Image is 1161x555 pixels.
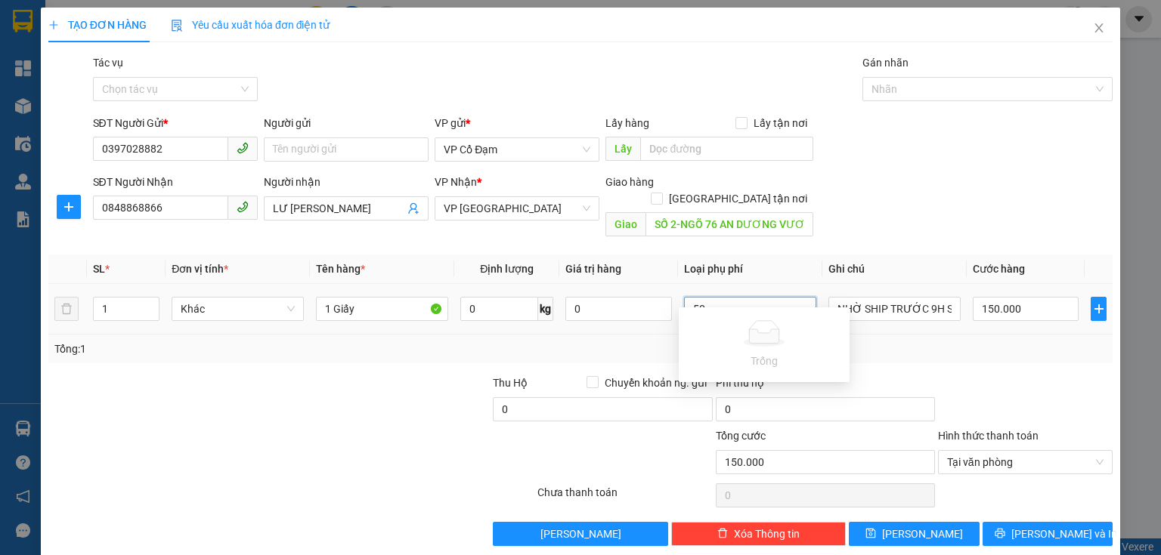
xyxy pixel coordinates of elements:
input: Ghi Chú [828,297,961,321]
div: VP gửi [435,115,599,131]
button: deleteXóa Thông tin [671,522,846,546]
div: SĐT Người Nhận [93,174,258,190]
th: Ghi chú [822,254,967,284]
span: [PERSON_NAME] [540,526,621,542]
span: Lấy [605,137,640,161]
span: Xóa Thông tin [734,526,800,542]
span: Giao hàng [605,176,654,188]
input: 0 [565,297,671,321]
span: kg [538,297,553,321]
div: Chưa thanh toán [536,484,714,510]
div: Tổng: 1 [54,341,449,357]
span: VP Mỹ Đình [444,197,590,220]
span: plus [1091,303,1106,315]
input: VD: Bàn, Ghế [316,297,448,321]
button: Close [1078,8,1120,50]
span: [PERSON_NAME] [882,526,963,542]
div: Người gửi [264,115,429,131]
span: [GEOGRAPHIC_DATA] tận nơi [663,190,813,207]
span: phone [237,142,249,154]
span: save [865,528,876,540]
button: plus [1091,297,1107,321]
span: VP Nhận [435,176,477,188]
span: VP Cổ Đạm [444,138,590,161]
span: Lấy hàng [605,117,649,129]
span: Tên hàng [316,263,365,275]
span: close [1093,22,1105,34]
button: save[PERSON_NAME] [849,522,980,546]
span: Chuyển khoản ng. gửi [599,375,713,391]
div: Người nhận [264,174,429,190]
span: Đơn vị tính [172,263,228,275]
label: Gán nhãn [862,57,909,69]
input: Dọc đường [640,137,813,161]
div: Trống [688,353,841,369]
span: TẠO ĐƠN HÀNG [48,19,147,31]
div: SĐT Người Gửi [93,115,258,131]
button: delete [54,297,79,321]
span: user-add [407,202,420,214]
span: Yêu cầu xuất hóa đơn điện tử [171,19,330,31]
span: Giá trị hàng [565,263,621,275]
div: Phí thu hộ [716,375,935,397]
span: Khác [181,298,295,320]
span: Tại văn phòng [947,451,1104,473]
span: SL [93,263,105,275]
span: Giao [605,212,646,236]
label: Tác vụ [93,57,123,69]
span: [PERSON_NAME] và In [1011,526,1117,542]
th: Loại phụ phí [678,254,822,284]
span: Tổng cước [716,430,766,442]
span: phone [237,201,249,213]
button: plus [57,195,81,219]
img: icon [171,20,183,32]
span: Cước hàng [973,263,1025,275]
span: Định lượng [480,263,534,275]
button: printer[PERSON_NAME] và In [983,522,1113,546]
span: plus [48,20,59,30]
span: delete [717,528,728,540]
label: Hình thức thanh toán [938,430,1039,442]
span: Lấy tận nơi [748,115,813,131]
span: Thu Hộ [493,377,528,389]
button: [PERSON_NAME] [493,522,667,546]
input: Dọc đường [646,212,813,236]
span: plus [57,201,80,213]
span: printer [995,528,1005,540]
